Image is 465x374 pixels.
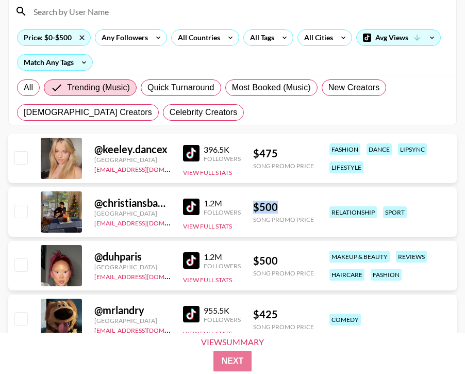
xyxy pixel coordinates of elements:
div: Song Promo Price [253,323,314,331]
a: [EMAIL_ADDRESS][DOMAIN_NAME] [94,324,198,334]
div: relationship [329,206,377,218]
div: View Summary [192,337,273,347]
div: @ christiansbanned [94,197,171,209]
div: $ 500 [253,201,314,214]
div: [GEOGRAPHIC_DATA] [94,156,171,164]
button: View Full Stats [183,330,232,337]
img: TikTok [183,199,200,215]
div: fashion [329,143,360,155]
div: Followers [204,208,241,216]
div: [GEOGRAPHIC_DATA] [94,263,171,271]
div: All Tags [244,30,276,45]
a: [EMAIL_ADDRESS][DOMAIN_NAME] [94,217,198,227]
button: View Full Stats [183,222,232,230]
div: Price: $0-$500 [18,30,90,45]
div: 1.2M [204,252,241,262]
div: Avg Views [357,30,440,45]
div: fashion [371,269,402,281]
a: [EMAIL_ADDRESS][DOMAIN_NAME] [94,164,198,173]
img: TikTok [183,145,200,161]
div: @ keeley.dancex [94,143,171,156]
button: View Full Stats [183,169,232,176]
span: All [24,82,33,94]
div: All Cities [298,30,335,45]
div: dance [367,143,392,155]
span: Quick Turnaround [147,82,214,94]
div: lifestyle [329,161,363,173]
div: [GEOGRAPHIC_DATA] [94,209,171,217]
div: All Countries [172,30,222,45]
div: Followers [204,316,241,323]
div: sport [383,206,407,218]
div: [GEOGRAPHIC_DATA] [94,317,171,324]
div: 955.5K [204,305,241,316]
button: View Full Stats [183,276,232,284]
input: Search by User Name [27,3,450,20]
div: Any Followers [95,30,150,45]
img: TikTok [183,252,200,269]
div: Song Promo Price [253,162,314,170]
div: lipsync [398,143,427,155]
div: 396.5K [204,144,241,155]
div: $ 500 [253,254,314,267]
div: Song Promo Price [253,269,314,277]
div: @ duhparis [94,250,171,263]
div: 1.2M [204,198,241,208]
span: Trending (Music) [67,82,130,94]
div: Followers [204,262,241,270]
button: Next [213,351,252,371]
span: Most Booked (Music) [232,82,311,94]
div: $ 425 [253,308,314,321]
span: Celebrity Creators [170,106,238,119]
div: makeup & beauty [329,251,390,263]
img: TikTok [183,306,200,322]
div: @ mrlandry [94,304,171,317]
span: New Creators [328,82,380,94]
div: Match Any Tags [18,55,92,70]
span: [DEMOGRAPHIC_DATA] Creators [24,106,152,119]
div: haircare [329,269,364,281]
div: Followers [204,155,241,162]
a: [EMAIL_ADDRESS][DOMAIN_NAME] [94,271,198,281]
div: Song Promo Price [253,216,314,223]
div: reviews [396,251,427,263]
div: $ 475 [253,147,314,160]
div: comedy [329,314,361,326]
